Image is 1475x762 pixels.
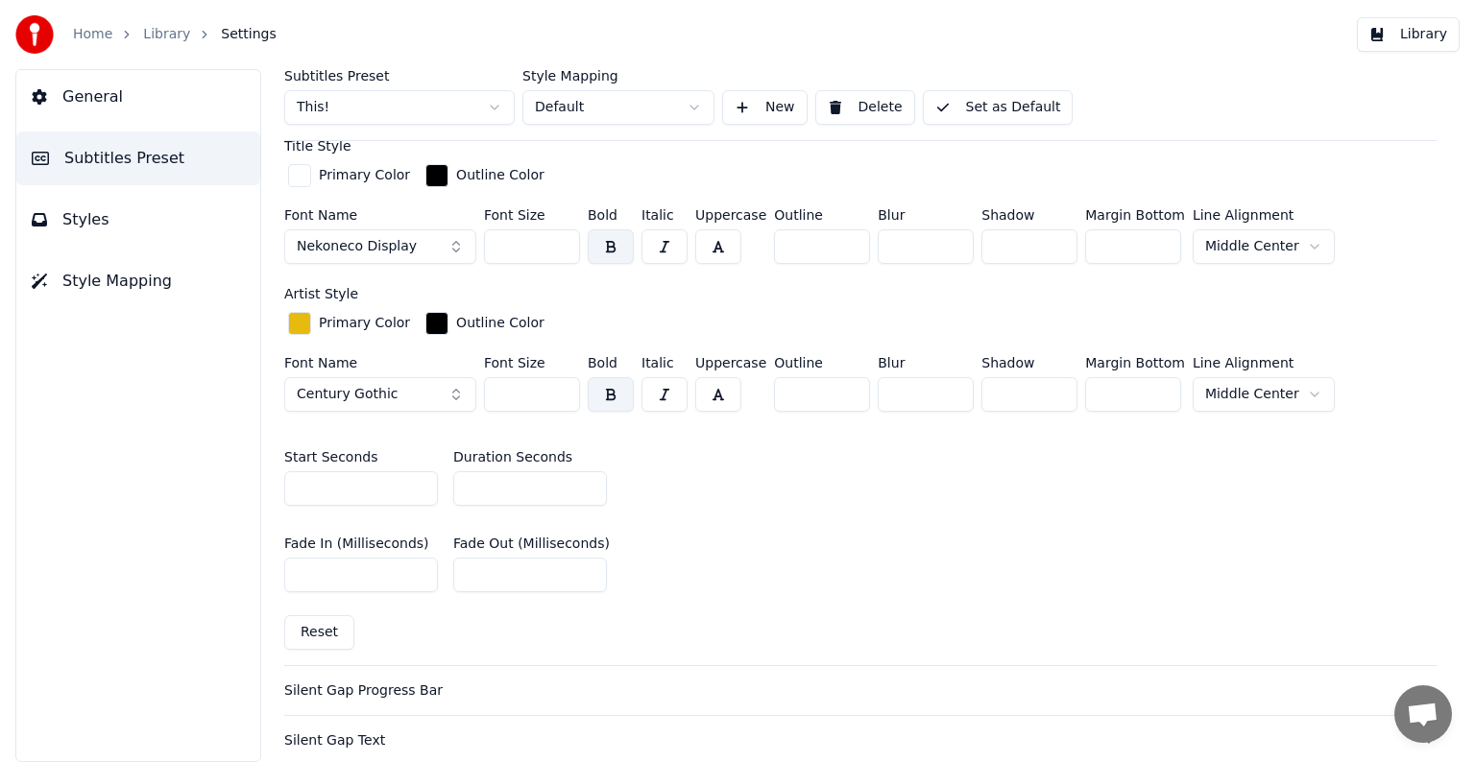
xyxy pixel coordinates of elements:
label: Bold [588,208,634,222]
div: Primary Color [319,166,410,185]
button: Set as Default [923,90,1074,125]
span: Style Mapping [62,270,172,293]
label: Title Style [284,139,351,153]
button: Outline Color [422,160,548,191]
div: Silent Gap Progress Bar [284,681,1406,701]
label: Blur [878,208,974,222]
span: General [62,85,123,108]
label: Bold [588,356,634,369]
label: Font Name [284,356,476,369]
span: Styles [62,208,109,231]
div: Primary Color [319,314,410,333]
label: Fade Out (Milliseconds) [453,536,610,550]
label: Font Name [284,208,476,222]
div: Outline Color [456,314,544,333]
button: Styles [16,193,260,247]
label: Start Seconds [284,450,377,464]
a: Open chat [1394,685,1452,743]
label: Margin Bottom [1085,356,1185,369]
div: Silent Gap Text [284,731,1406,750]
label: Font Size [484,356,580,369]
nav: breadcrumb [73,25,277,44]
label: Subtitles Preset [284,69,515,83]
button: Silent Gap Progress Bar [284,666,1437,716]
button: Outline Color [422,308,548,339]
button: Primary Color [284,160,414,191]
span: Settings [221,25,276,44]
label: Artist Style [284,287,358,300]
label: Line Alignment [1193,208,1335,222]
button: Primary Color [284,308,414,339]
span: Subtitles Preset [64,147,184,170]
label: Outline [774,356,870,369]
label: Outline [774,208,870,222]
button: Style Mapping [16,254,260,308]
label: Blur [878,356,974,369]
label: Uppercase [695,356,766,369]
button: General [16,70,260,124]
label: Duration Seconds [453,450,572,464]
label: Shadow [981,208,1077,222]
span: Century Gothic [297,385,398,404]
span: Nekoneco Display [297,237,417,256]
label: Fade In (Milliseconds) [284,536,429,550]
button: Delete [815,90,915,125]
label: Font Size [484,208,580,222]
img: youka [15,15,54,54]
label: Shadow [981,356,1077,369]
label: Italic [641,356,688,369]
button: Reset [284,615,354,650]
label: Margin Bottom [1085,208,1185,222]
div: Outline Color [456,166,544,185]
label: Style Mapping [522,69,714,83]
button: New [722,90,808,125]
label: Uppercase [695,208,766,222]
a: Home [73,25,112,44]
label: Italic [641,208,688,222]
button: Library [1357,17,1460,52]
button: Subtitles Preset [16,131,260,185]
label: Line Alignment [1193,356,1335,369]
a: Library [143,25,190,44]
